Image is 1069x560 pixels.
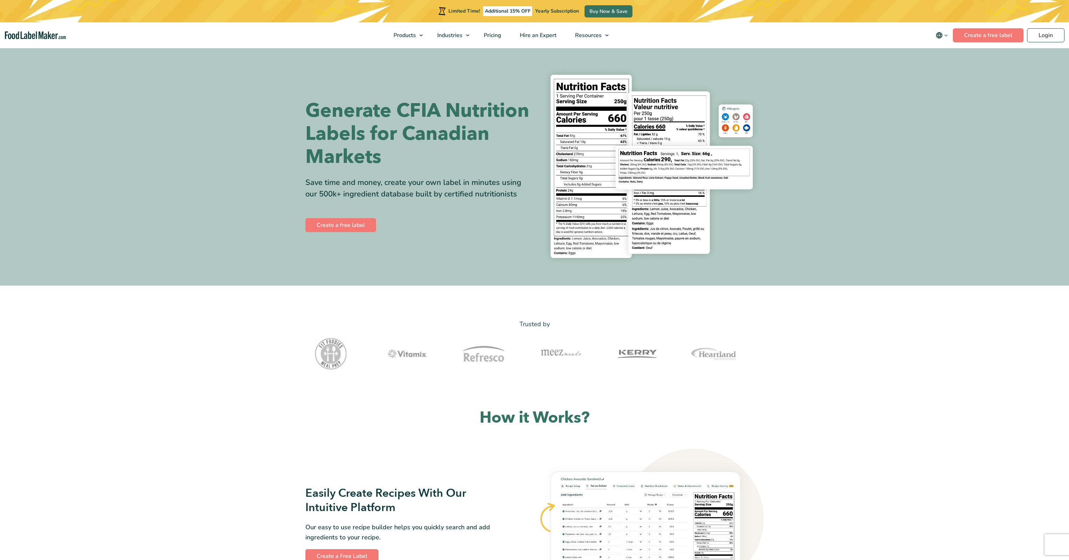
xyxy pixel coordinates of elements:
a: Buy Now & Save [585,5,632,17]
span: Products [391,31,417,39]
a: Create a free label [305,218,376,232]
span: Hire an Expert [518,31,557,39]
span: Yearly Subscription [535,8,579,14]
div: Save time and money, create your own label in minutes using our 500k+ ingredient database built b... [305,177,529,200]
a: Industries [428,22,473,48]
p: Trusted by [305,319,764,329]
a: Create a free label [953,28,1024,42]
span: Additional 15% OFF [483,6,532,16]
span: Limited Time! [448,8,480,14]
a: Resources [566,22,612,48]
a: Login [1027,28,1064,42]
a: Hire an Expert [511,22,564,48]
h3: Easily Create Recipes With Our Intuitive Platform [305,486,508,515]
h1: Generate CFIA Nutrition Labels for Canadian Markets [305,99,529,168]
span: Pricing [482,31,502,39]
span: Resources [573,31,602,39]
span: Industries [435,31,463,39]
a: Products [384,22,426,48]
h2: How it Works? [305,408,764,428]
a: Pricing [475,22,509,48]
p: Our easy to use recipe builder helps you quickly search and add ingredients to your recipe. [305,522,508,543]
